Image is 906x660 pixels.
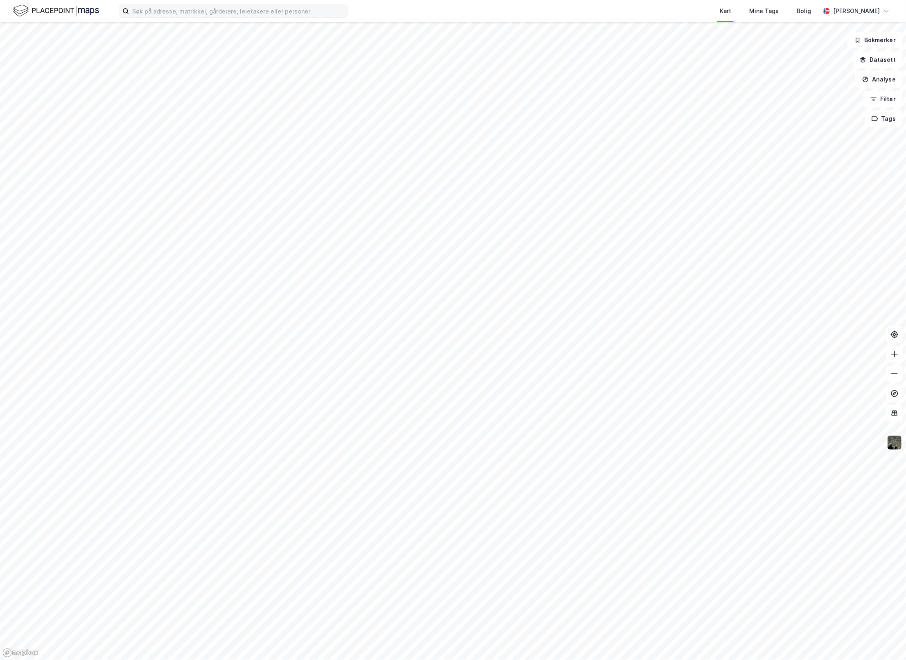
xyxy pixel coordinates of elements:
div: Mine Tags [749,6,779,16]
button: Tags [865,111,903,127]
button: Filter [863,91,903,107]
img: logo.f888ab2527a4732fd821a326f86c7f29.svg [13,4,99,18]
img: 9k= [887,435,902,450]
div: Bolig [797,6,811,16]
a: Mapbox homepage [2,648,38,658]
button: Datasett [853,52,903,68]
input: Søk på adresse, matrikkel, gårdeiere, leietakere eller personer [129,5,348,17]
div: Kart [720,6,731,16]
button: Analyse [855,71,903,88]
button: Bokmerker [847,32,903,48]
iframe: Chat Widget [865,621,906,660]
div: Chatt-widget [865,621,906,660]
div: [PERSON_NAME] [833,6,880,16]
